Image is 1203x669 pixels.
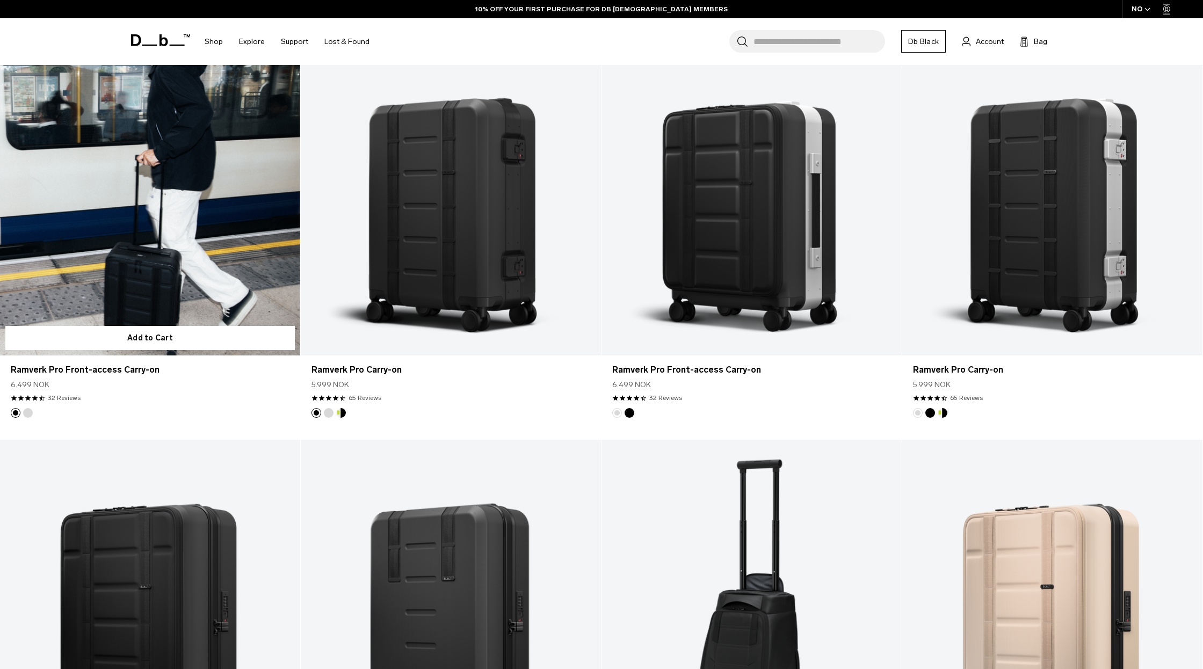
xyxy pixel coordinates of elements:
[962,35,1004,48] a: Account
[938,408,947,418] button: Db x New Amsterdam Surf Association
[475,4,728,14] a: 10% OFF YOUR FIRST PURCHASE FOR DB [DEMOGRAPHIC_DATA] MEMBERS
[913,379,951,390] span: 5.999 NOK
[281,23,308,61] a: Support
[1034,36,1047,47] span: Bag
[311,408,321,418] button: Black Out
[239,23,265,61] a: Explore
[625,408,634,418] button: Black Out
[48,393,81,403] a: 32 reviews
[349,393,381,403] a: 65 reviews
[1020,35,1047,48] button: Bag
[612,363,891,376] a: Ramverk Pro Front-access Carry-on
[336,408,346,418] button: Db x New Amsterdam Surf Association
[901,30,946,53] a: Db Black
[612,408,622,418] button: Silver
[612,379,651,390] span: 6.499 NOK
[925,408,935,418] button: Black Out
[649,393,682,403] a: 32 reviews
[11,363,289,376] a: Ramverk Pro Front-access Carry-on
[950,393,983,403] a: 65 reviews
[301,22,601,355] a: Ramverk Pro Carry-on
[205,23,223,61] a: Shop
[976,36,1004,47] span: Account
[311,379,349,390] span: 5.999 NOK
[5,326,295,350] button: Add to Cart
[913,408,923,418] button: Silver
[11,379,49,390] span: 6.499 NOK
[902,22,1202,355] a: Ramverk Pro Carry-on
[11,408,20,418] button: Black Out
[311,363,590,376] a: Ramverk Pro Carry-on
[913,363,1192,376] a: Ramverk Pro Carry-on
[324,408,334,418] button: Silver
[601,22,902,355] a: Ramverk Pro Front-access Carry-on
[324,23,369,61] a: Lost & Found
[23,408,33,418] button: Silver
[197,18,378,65] nav: Main Navigation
